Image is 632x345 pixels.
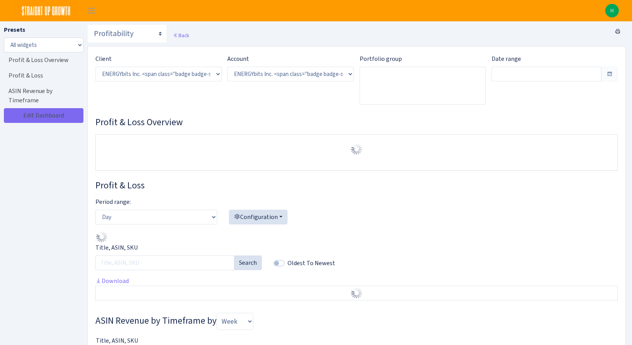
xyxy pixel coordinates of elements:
[492,54,521,64] label: Date range
[95,180,618,191] h3: Widget #28
[4,83,81,108] a: ASIN Revenue by Timeframe
[229,210,287,224] button: Configuration
[95,117,618,128] h3: Widget #30
[95,313,618,330] h3: Widget #29
[95,231,108,243] img: Preloader
[234,255,262,270] button: Search
[4,52,81,68] a: Profit & Loss Overview
[95,54,112,64] label: Client
[350,143,363,155] img: Preloader
[4,25,25,34] label: Presets
[605,4,619,17] a: M
[350,287,363,299] img: Preloader
[360,54,402,64] label: Portfolio group
[287,259,335,268] label: Oldest To Newest
[4,68,81,83] a: Profit & Loss
[95,243,138,252] label: Title, ASIN, SKU
[95,255,234,270] input: Title, ASIN, SKU
[173,32,189,39] a: Back
[227,54,249,64] label: Account
[4,108,83,123] a: Edit Dashboard
[82,4,101,17] button: Toggle navigation
[227,67,353,81] select: )
[605,4,619,17] img: Michael Sette
[95,277,129,285] a: Download
[95,197,131,207] label: Period range:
